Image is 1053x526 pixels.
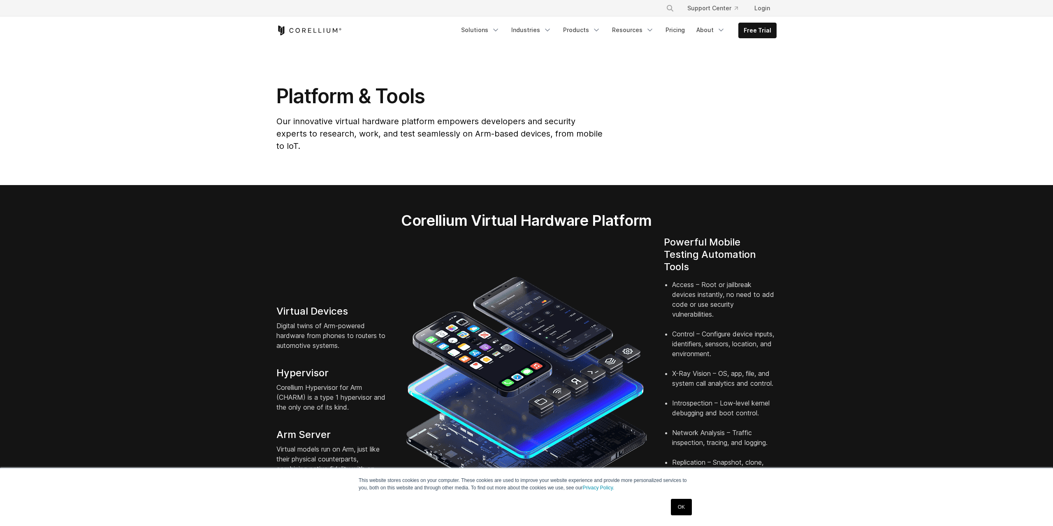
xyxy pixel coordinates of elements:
h4: Virtual Devices [276,305,389,317]
a: Pricing [661,23,690,37]
a: Solutions [456,23,505,37]
h4: Powerful Mobile Testing Automation Tools [664,236,777,273]
a: Free Trial [739,23,776,38]
li: Network Analysis – Traffic inspection, tracing, and logging. [672,428,777,457]
p: Corellium Hypervisor for Arm (CHARM) is a type 1 hypervisor and the only one of its kind. [276,382,389,412]
li: Control – Configure device inputs, identifiers, sensors, location, and environment. [672,329,777,368]
a: Industries [506,23,557,37]
h2: Corellium Virtual Hardware Platform [362,211,690,229]
span: Our innovative virtual hardware platform empowers developers and security experts to research, wo... [276,116,603,151]
a: About [691,23,730,37]
div: Navigation Menu [456,23,777,38]
p: Virtual models run on Arm, just like their physical counterparts, combining native fidelity with ... [276,444,389,484]
a: OK [671,499,692,515]
li: Introspection – Low-level kernel debugging and boot control. [672,398,777,428]
a: Products [558,23,605,37]
img: iPhone and Android virtual machine and testing tools [406,273,647,514]
a: Privacy Policy. [582,485,614,491]
li: Access – Root or jailbreak devices instantly, no need to add code or use security vulnerabilities. [672,280,777,329]
a: Resources [607,23,659,37]
li: Replication – Snapshot, clone, and share devices. [672,457,777,487]
h1: Platform & Tools [276,84,604,109]
div: Navigation Menu [656,1,777,16]
h4: Hypervisor [276,367,389,379]
a: Corellium Home [276,25,342,35]
button: Search [663,1,677,16]
h4: Arm Server [276,429,389,441]
p: Digital twins of Arm-powered hardware from phones to routers to automotive systems. [276,321,389,350]
p: This website stores cookies on your computer. These cookies are used to improve your website expe... [359,477,694,491]
a: Support Center [681,1,745,16]
li: X-Ray Vision – OS, app, file, and system call analytics and control. [672,368,777,398]
a: Login [748,1,777,16]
